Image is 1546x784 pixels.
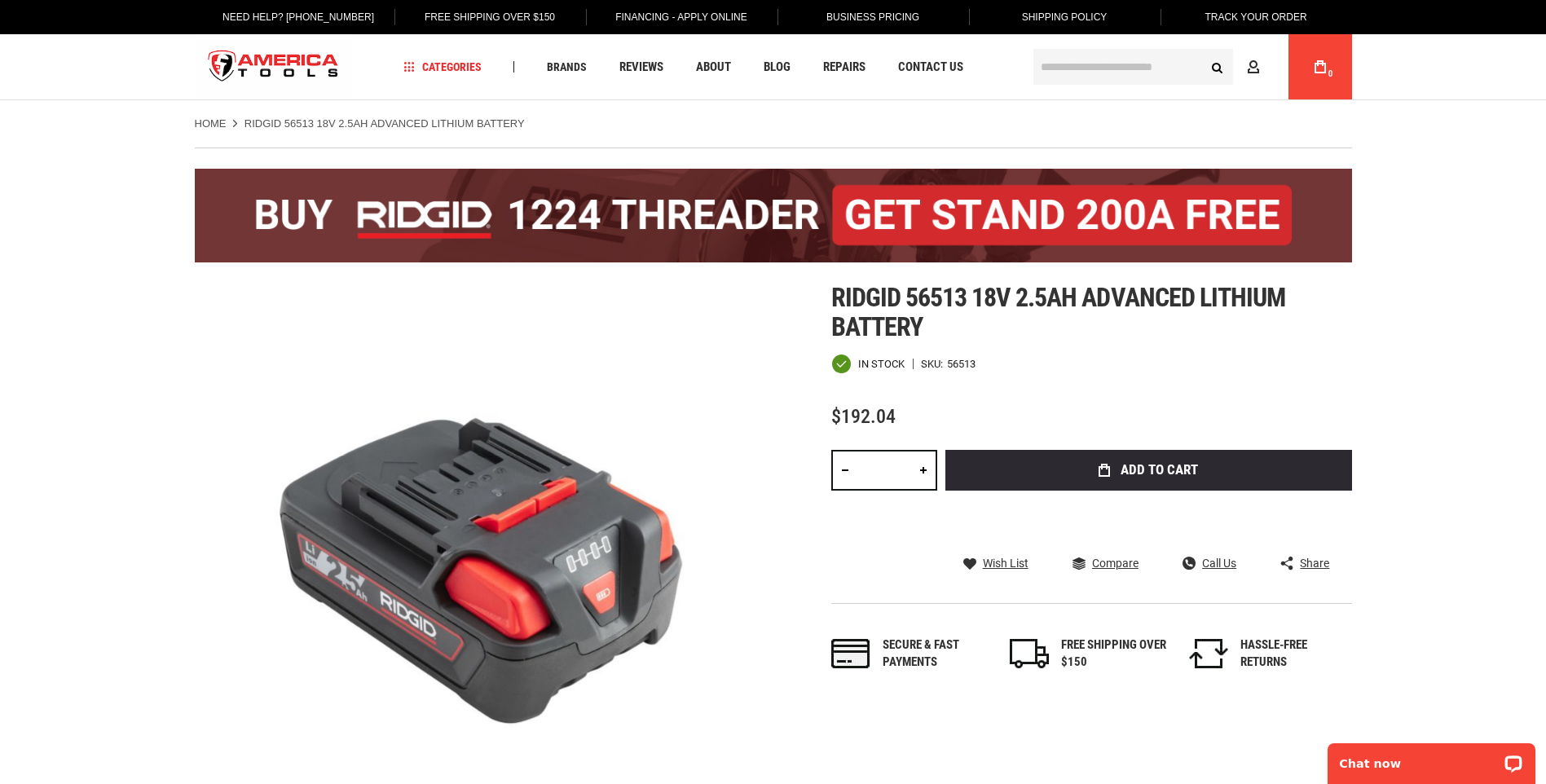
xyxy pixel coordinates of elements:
[195,37,353,98] a: store logo
[1073,556,1139,570] a: Compare
[612,56,671,78] a: Reviews
[831,639,870,668] img: payments
[831,405,896,428] span: $192.04
[1010,639,1049,668] img: shipping
[195,169,1352,262] img: BOGO: Buy the RIDGID® 1224 Threader (26092), get the 92467 200A Stand FREE!
[1202,557,1236,569] span: Call Us
[764,61,791,73] span: Blog
[1328,69,1333,78] span: 0
[945,450,1352,491] button: Add to Cart
[831,354,905,374] div: Availability
[947,359,976,369] div: 56513
[942,496,1355,543] iframe: Secure express checkout frame
[540,56,594,78] a: Brands
[1305,34,1336,99] a: 0
[816,56,873,78] a: Repairs
[619,61,663,73] span: Reviews
[244,117,525,130] strong: RIDGID 56513 18V 2.5AH ADVANCED LITHIUM BATTERY
[756,56,798,78] a: Blog
[1189,639,1228,668] img: returns
[1183,556,1236,570] a: Call Us
[403,61,482,73] span: Categories
[1300,557,1329,569] span: Share
[883,636,989,672] div: Secure & fast payments
[858,359,905,369] span: In stock
[983,557,1028,569] span: Wish List
[823,61,865,73] span: Repairs
[898,61,963,73] span: Contact Us
[921,359,947,369] strong: SKU
[1061,636,1167,672] div: FREE SHIPPING OVER $150
[1240,636,1346,672] div: HASSLE-FREE RETURNS
[1121,463,1198,477] span: Add to Cart
[195,117,227,131] a: Home
[689,56,738,78] a: About
[891,56,971,78] a: Contact Us
[1202,51,1233,82] button: Search
[1317,733,1546,784] iframe: LiveChat chat widget
[696,61,731,73] span: About
[1022,11,1108,23] span: Shipping Policy
[195,37,353,98] img: America Tools
[831,282,1286,342] span: Ridgid 56513 18v 2.5ah advanced lithium battery
[396,56,489,78] a: Categories
[1092,557,1139,569] span: Compare
[547,61,587,73] span: Brands
[963,556,1028,570] a: Wish List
